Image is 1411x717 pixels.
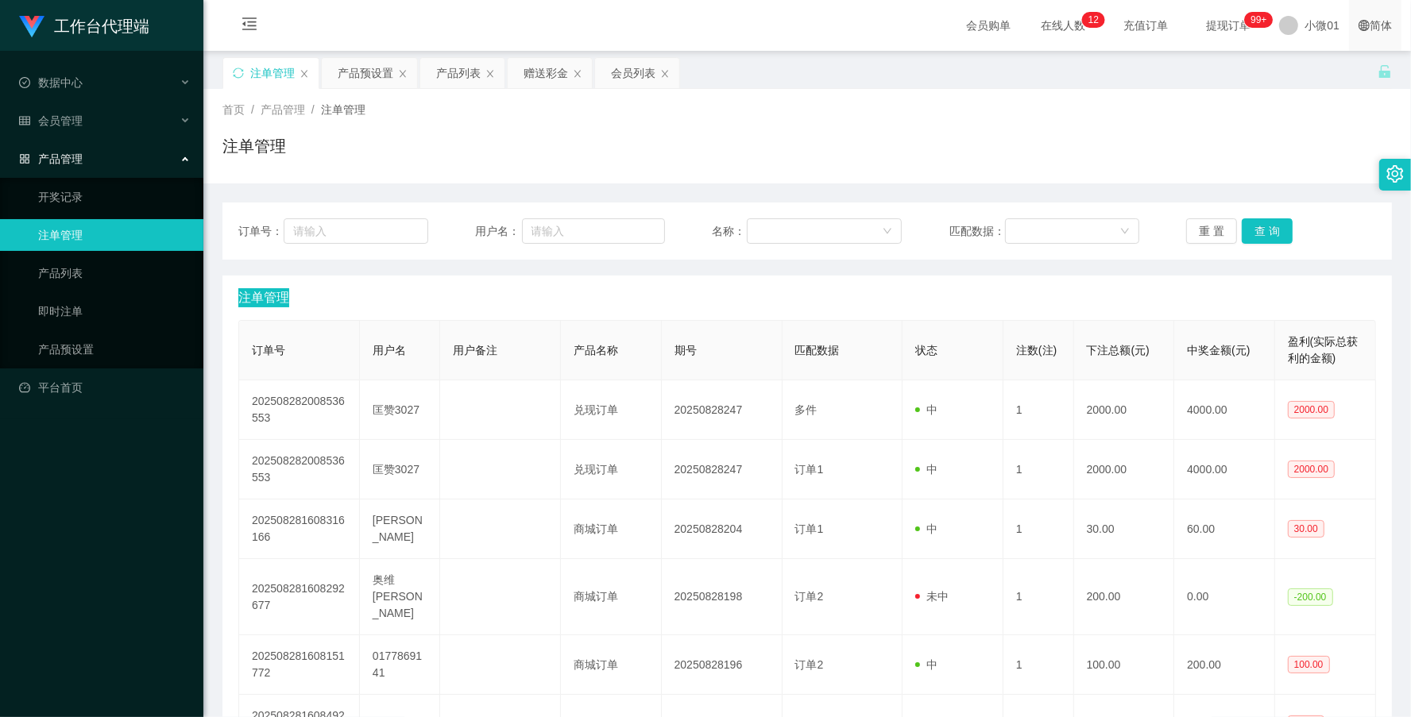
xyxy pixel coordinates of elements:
[475,223,521,240] span: 用户名：
[1174,635,1275,695] td: 200.00
[239,499,360,559] td: 202508281608316166
[1003,559,1074,635] td: 1
[238,288,289,307] span: 注单管理
[19,153,30,164] i: 图标： AppStore-O
[38,295,191,327] a: 即时注单
[524,58,568,88] div: 赠送彩金
[795,590,824,603] span: 订单2
[713,223,747,240] span: 名称：
[1041,19,1085,32] font: 在线人数
[38,219,191,251] a: 注单管理
[1074,559,1175,635] td: 200.00
[222,103,245,116] span: 首页
[19,115,30,126] i: 图标： table
[360,499,440,559] td: [PERSON_NAME]
[573,69,582,79] i: 图标： 关闭
[38,152,83,165] font: 产品管理
[1074,499,1175,559] td: 30.00
[1288,656,1330,673] span: 100.00
[795,463,824,476] span: 订单1
[54,1,149,52] h1: 工作台代理端
[238,223,284,240] span: 订单号：
[915,344,937,357] span: 状态
[795,522,824,535] span: 订单1
[1123,19,1168,32] font: 充值订单
[1174,440,1275,499] td: 4000.00
[1082,12,1105,28] sup: 12
[1003,499,1074,559] td: 1
[561,440,662,499] td: 兑现订单
[19,372,191,403] a: 图标： 仪表板平台首页
[662,380,783,440] td: 20250828247
[561,559,662,635] td: 商城订单
[398,69,408,79] i: 图标： 关闭
[1288,520,1324,538] span: 30.00
[338,58,393,88] div: 产品预设置
[795,344,840,357] span: 匹配数据
[38,181,191,213] a: 开奖记录
[1174,499,1275,559] td: 60.00
[360,559,440,635] td: 奥维[PERSON_NAME]
[251,103,254,116] span: /
[1206,19,1251,32] font: 提现订单
[926,463,937,476] font: 中
[926,403,937,416] font: 中
[1120,226,1130,237] i: 图标： 向下
[38,76,83,89] font: 数据中心
[373,344,406,357] span: 用户名
[662,635,783,695] td: 20250828196
[795,658,824,671] span: 订单2
[1186,218,1237,244] button: 重 置
[1187,344,1250,357] span: 中奖金额(元)
[1378,64,1392,79] i: 图标： 解锁
[675,344,697,357] span: 期号
[662,440,783,499] td: 20250828247
[284,218,428,244] input: 请输入
[436,58,481,88] div: 产品列表
[1087,344,1150,357] span: 下注总额(元)
[38,114,83,127] font: 会员管理
[1074,635,1175,695] td: 100.00
[1242,218,1293,244] button: 查 询
[1386,165,1404,183] i: 图标： 设置
[239,635,360,695] td: 202508281608151772
[1288,588,1333,606] span: -200.00
[239,559,360,635] td: 202508281608292677
[574,344,618,357] span: 产品名称
[1359,20,1370,31] i: 图标： global
[250,58,295,88] div: 注单管理
[1003,440,1074,499] td: 1
[360,635,440,695] td: 0177869141
[662,559,783,635] td: 20250828198
[795,403,818,416] span: 多件
[1074,440,1175,499] td: 2000.00
[38,333,191,365] a: 产品预设置
[1074,380,1175,440] td: 2000.00
[19,19,149,32] a: 工作台代理端
[239,380,360,440] td: 202508282008536553
[222,1,276,52] i: 图标： menu-fold
[453,344,497,357] span: 用户备注
[321,103,365,116] span: 注单管理
[660,69,670,79] i: 图标： 关闭
[311,103,315,116] span: /
[561,499,662,559] td: 商城订单
[926,590,949,603] font: 未中
[926,522,937,535] font: 中
[300,69,309,79] i: 图标： 关闭
[1093,12,1099,28] p: 2
[222,134,286,158] h1: 注单管理
[19,77,30,88] i: 图标： check-circle-o
[252,344,285,357] span: 订单号
[485,69,495,79] i: 图标： 关闭
[261,103,305,116] span: 产品管理
[522,218,665,244] input: 请输入
[1003,635,1074,695] td: 1
[1003,380,1074,440] td: 1
[611,58,655,88] div: 会员列表
[561,635,662,695] td: 商城订单
[1288,401,1335,418] span: 2000.00
[561,380,662,440] td: 兑现订单
[1244,12,1273,28] sup: 997
[1088,12,1094,28] p: 1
